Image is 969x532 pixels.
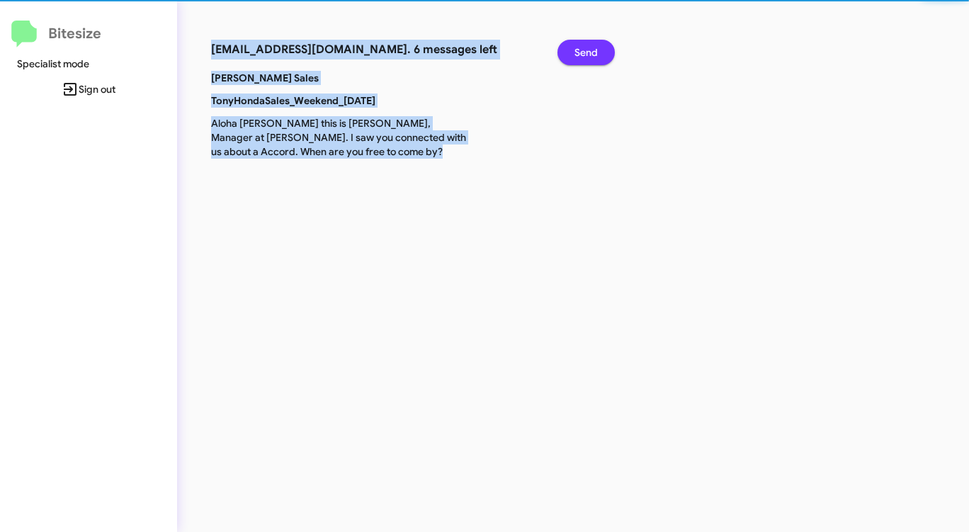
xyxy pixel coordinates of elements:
[200,116,477,159] p: Aloha [PERSON_NAME] this is [PERSON_NAME], Manager at [PERSON_NAME]. I saw you connected with us ...
[574,40,598,65] span: Send
[211,94,375,107] b: TonyHondaSales_Weekend_[DATE]
[11,21,101,47] a: Bitesize
[211,40,536,60] h3: [EMAIL_ADDRESS][DOMAIN_NAME]. 6 messages left
[557,40,615,65] button: Send
[211,72,319,84] b: [PERSON_NAME] Sales
[11,77,166,102] span: Sign out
